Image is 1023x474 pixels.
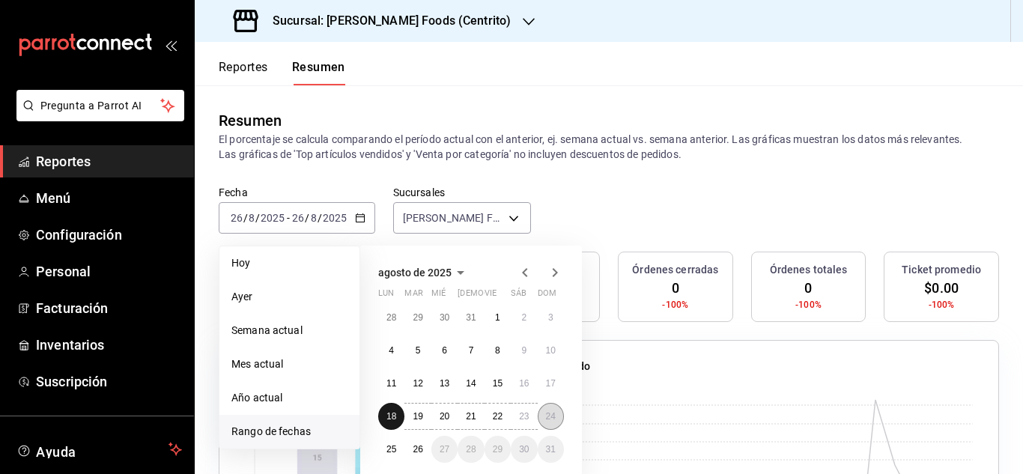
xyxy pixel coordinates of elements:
abbr: 23 de agosto de 2025 [519,411,529,422]
abbr: lunes [378,288,394,304]
span: Ayer [231,289,347,305]
button: 9 de agosto de 2025 [511,337,537,364]
button: 31 de agosto de 2025 [538,436,564,463]
button: 23 de agosto de 2025 [511,403,537,430]
button: 11 de agosto de 2025 [378,370,404,397]
button: 4 de agosto de 2025 [378,337,404,364]
button: Reportes [219,60,268,85]
span: Configuración [36,225,182,245]
abbr: 31 de agosto de 2025 [546,444,556,455]
span: / [255,212,260,224]
h3: Órdenes cerradas [632,262,718,278]
button: 30 de agosto de 2025 [511,436,537,463]
span: Reportes [36,151,182,171]
abbr: 10 de agosto de 2025 [546,345,556,356]
abbr: sábado [511,288,526,304]
span: Semana actual [231,323,347,338]
abbr: 16 de agosto de 2025 [519,378,529,389]
button: open_drawer_menu [165,39,177,51]
input: ---- [260,212,285,224]
button: 30 de julio de 2025 [431,304,458,331]
span: -100% [795,298,822,312]
input: ---- [322,212,347,224]
span: -100% [929,298,955,312]
button: 12 de agosto de 2025 [404,370,431,397]
abbr: miércoles [431,288,446,304]
button: 19 de agosto de 2025 [404,403,431,430]
abbr: viernes [485,288,497,304]
abbr: jueves [458,288,546,304]
h3: Sucursal: [PERSON_NAME] Foods (Centrito) [261,12,511,30]
abbr: 18 de agosto de 2025 [386,411,396,422]
abbr: 26 de agosto de 2025 [413,444,422,455]
abbr: 30 de julio de 2025 [440,312,449,323]
abbr: 4 de agosto de 2025 [389,345,394,356]
span: Mes actual [231,356,347,372]
div: Resumen [219,109,282,132]
button: 10 de agosto de 2025 [538,337,564,364]
p: El porcentaje se calcula comparando el período actual con el anterior, ej. semana actual vs. sema... [219,132,999,162]
span: Rango de fechas [231,424,347,440]
button: 29 de julio de 2025 [404,304,431,331]
button: 26 de agosto de 2025 [404,436,431,463]
abbr: 24 de agosto de 2025 [546,411,556,422]
button: 17 de agosto de 2025 [538,370,564,397]
button: 16 de agosto de 2025 [511,370,537,397]
input: -- [310,212,318,224]
button: 3 de agosto de 2025 [538,304,564,331]
button: 27 de agosto de 2025 [431,436,458,463]
abbr: 6 de agosto de 2025 [442,345,447,356]
h3: Ticket promedio [902,262,981,278]
input: -- [291,212,305,224]
abbr: 21 de agosto de 2025 [466,411,476,422]
input: -- [248,212,255,224]
button: 2 de agosto de 2025 [511,304,537,331]
button: 6 de agosto de 2025 [431,337,458,364]
button: 8 de agosto de 2025 [485,337,511,364]
button: 20 de agosto de 2025 [431,403,458,430]
button: 1 de agosto de 2025 [485,304,511,331]
button: 21 de agosto de 2025 [458,403,484,430]
abbr: 27 de agosto de 2025 [440,444,449,455]
abbr: 7 de agosto de 2025 [469,345,474,356]
button: 28 de agosto de 2025 [458,436,484,463]
span: - [287,212,290,224]
abbr: 31 de julio de 2025 [466,312,476,323]
abbr: 3 de agosto de 2025 [548,312,553,323]
button: 5 de agosto de 2025 [404,337,431,364]
abbr: 5 de agosto de 2025 [416,345,421,356]
a: Pregunta a Parrot AI [10,109,184,124]
span: 0 [804,278,812,298]
abbr: 1 de agosto de 2025 [495,312,500,323]
span: / [243,212,248,224]
span: Pregunta a Parrot AI [40,98,161,114]
div: navigation tabs [219,60,345,85]
button: 28 de julio de 2025 [378,304,404,331]
abbr: 11 de agosto de 2025 [386,378,396,389]
label: Fecha [219,187,375,198]
abbr: 12 de agosto de 2025 [413,378,422,389]
h3: Órdenes totales [770,262,848,278]
abbr: 9 de agosto de 2025 [521,345,526,356]
span: agosto de 2025 [378,267,452,279]
abbr: 14 de agosto de 2025 [466,378,476,389]
abbr: 19 de agosto de 2025 [413,411,422,422]
span: Personal [36,261,182,282]
button: 24 de agosto de 2025 [538,403,564,430]
span: 0 [672,278,679,298]
span: Ayuda [36,440,163,458]
span: Hoy [231,255,347,271]
button: 14 de agosto de 2025 [458,370,484,397]
span: Suscripción [36,371,182,392]
span: [PERSON_NAME] Foods (Centrito) [403,210,503,225]
abbr: 30 de agosto de 2025 [519,444,529,455]
span: Menú [36,188,182,208]
span: / [305,212,309,224]
abbr: 8 de agosto de 2025 [495,345,500,356]
span: Año actual [231,390,347,406]
abbr: 29 de agosto de 2025 [493,444,503,455]
button: 31 de julio de 2025 [458,304,484,331]
abbr: martes [404,288,422,304]
span: $0.00 [924,278,959,298]
abbr: 28 de agosto de 2025 [466,444,476,455]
